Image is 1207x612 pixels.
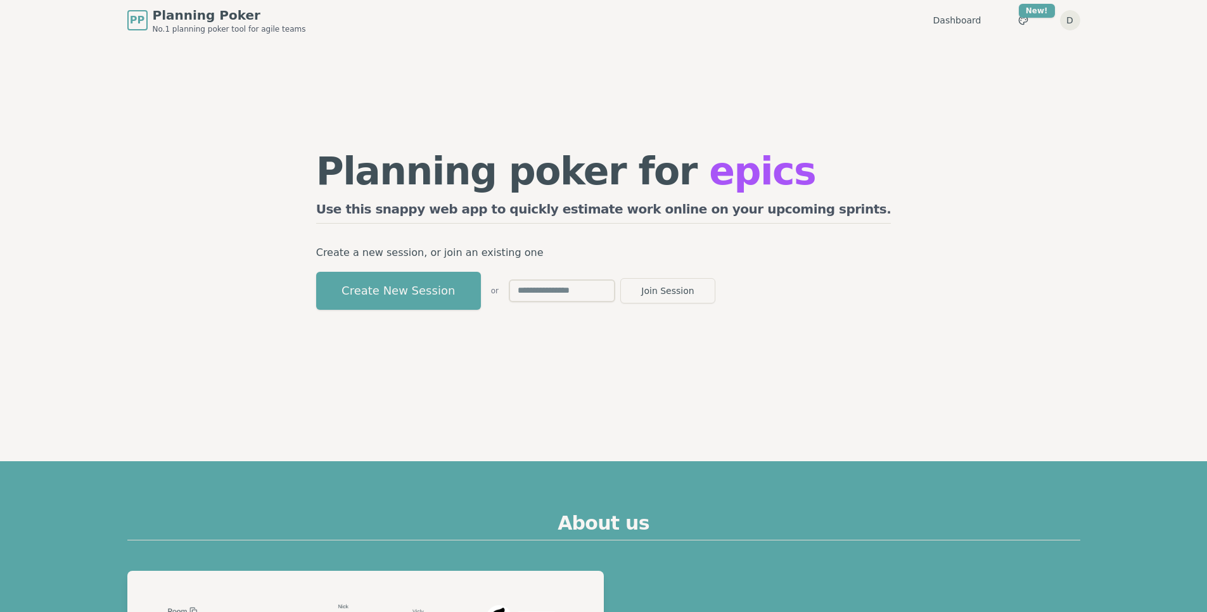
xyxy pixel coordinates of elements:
[127,512,1080,540] h2: About us
[1019,4,1055,18] div: New!
[127,6,306,34] a: PPPlanning PokerNo.1 planning poker tool for agile teams
[153,24,306,34] span: No.1 planning poker tool for agile teams
[491,286,499,296] span: or
[316,272,481,310] button: Create New Session
[316,152,891,190] h1: Planning poker for
[1060,10,1080,30] button: D
[620,278,715,303] button: Join Session
[709,149,815,193] span: epics
[130,13,144,28] span: PP
[933,14,981,27] a: Dashboard
[1012,9,1035,32] button: New!
[316,244,891,262] p: Create a new session, or join an existing one
[153,6,306,24] span: Planning Poker
[316,200,891,224] h2: Use this snappy web app to quickly estimate work online on your upcoming sprints.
